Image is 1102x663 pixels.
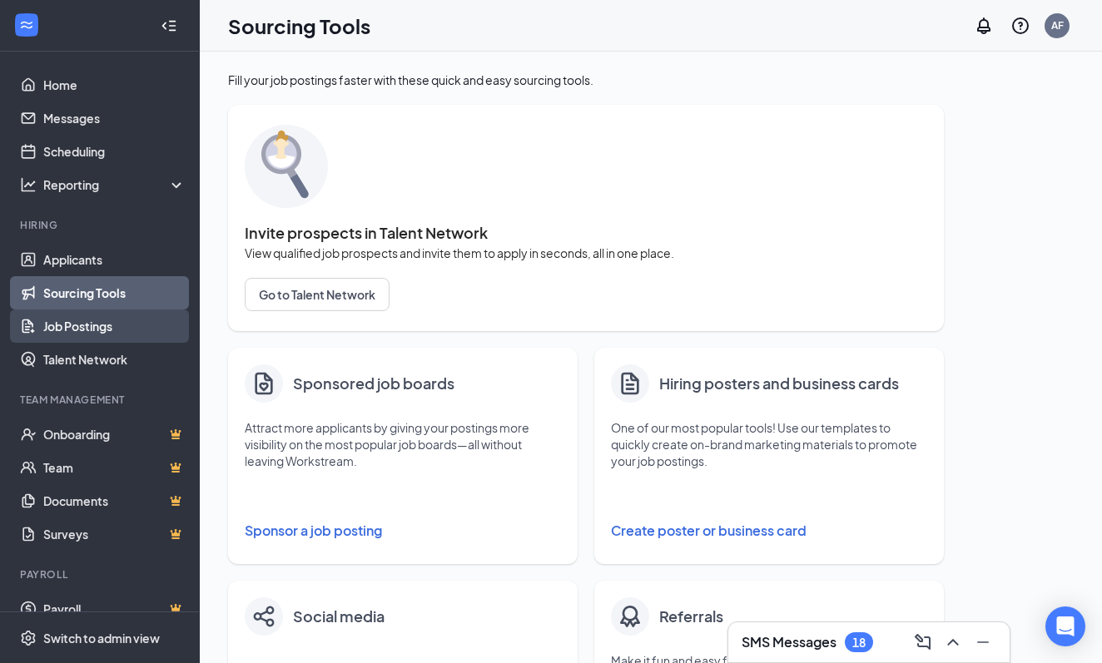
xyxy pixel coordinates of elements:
div: 18 [852,636,866,650]
svg: Minimize [973,632,993,652]
button: Sponsor a job posting [245,514,561,547]
svg: Settings [20,630,37,646]
button: Go to Talent Network [245,278,390,311]
img: badge [617,603,643,630]
h4: Sponsored job boards [293,372,454,395]
h4: Referrals [659,605,723,628]
a: DocumentsCrown [43,484,186,517]
div: Hiring [20,218,182,232]
h4: Hiring posters and business cards [659,372,899,395]
button: Minimize [970,629,996,656]
p: Attract more applicants by giving your postings more visibility on the most popular job boards—al... [245,419,561,469]
a: SurveysCrown [43,517,186,551]
a: PayrollCrown [43,592,186,626]
button: Create poster or business card [611,514,927,547]
svg: Collapse [161,17,177,34]
a: Go to Talent Network [245,278,927,311]
a: Messages [43,101,186,135]
a: Scheduling [43,135,186,168]
p: One of our most popular tools! Use our templates to quickly create on-brand marketing materials t... [611,419,927,469]
div: Team Management [20,393,182,407]
svg: Analysis [20,176,37,193]
a: Home [43,68,186,101]
h1: Sourcing Tools [228,12,370,40]
span: Invite prospects in Talent Network [245,225,927,241]
div: AF [1051,18,1064,32]
img: clipboard [251,370,277,397]
h3: SMS Messages [742,633,836,651]
button: ComposeMessage [910,629,936,656]
a: Talent Network [43,343,186,376]
div: Open Intercom Messenger [1045,606,1085,646]
h4: Social media [293,605,385,628]
svg: QuestionInfo [1010,16,1030,36]
svg: WorkstreamLogo [18,17,35,33]
a: Job Postings [43,309,186,343]
a: Sourcing Tools [43,276,186,309]
svg: ChevronUp [943,632,963,652]
a: TeamCrown [43,451,186,484]
img: share [253,606,275,627]
div: Payroll [20,567,182,581]
svg: ComposeMessage [913,632,933,652]
svg: Notifications [974,16,994,36]
button: ChevronUp [940,629,966,656]
svg: Document [617,369,643,398]
img: sourcing-tools [245,125,328,208]
a: OnboardingCrown [43,418,186,451]
a: Applicants [43,243,186,276]
div: Reporting [43,176,186,193]
span: View qualified job prospects and invite them to apply in seconds, all in one place. [245,245,927,261]
div: Switch to admin view [43,630,160,646]
div: Fill your job postings faster with these quick and easy sourcing tools. [228,72,944,88]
